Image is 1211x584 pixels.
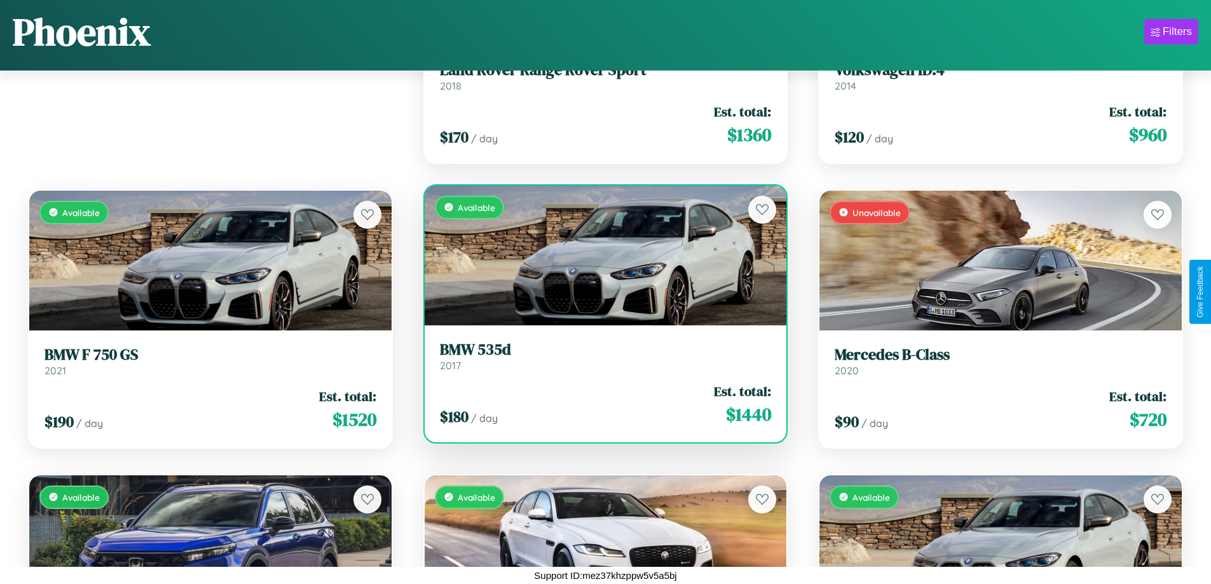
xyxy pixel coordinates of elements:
[319,387,376,405] span: Est. total:
[440,341,772,372] a: BMW 535d2017
[471,132,498,145] span: / day
[440,126,469,147] span: $ 170
[76,417,103,430] span: / day
[714,382,771,400] span: Est. total:
[861,417,888,430] span: / day
[727,122,771,147] span: $ 1360
[44,346,376,364] h3: BMW F 750 GS
[62,492,100,503] span: Available
[835,61,1167,92] a: Volkswagen ID.42014
[835,364,859,377] span: 2020
[1129,122,1167,147] span: $ 960
[835,61,1167,79] h3: Volkswagen ID.4
[852,207,901,218] span: Unavailable
[1144,19,1198,44] button: Filters
[835,126,864,147] span: $ 120
[471,412,498,424] span: / day
[1109,387,1167,405] span: Est. total:
[726,402,771,427] span: $ 1440
[1130,407,1167,432] span: $ 720
[1196,266,1205,318] div: Give Feedback
[458,492,495,503] span: Available
[44,364,66,377] span: 2021
[835,411,859,432] span: $ 90
[1109,102,1167,121] span: Est. total:
[852,492,890,503] span: Available
[866,132,893,145] span: / day
[62,207,100,218] span: Available
[440,61,772,79] h3: Land Rover Range Rover Sport
[44,411,74,432] span: $ 190
[332,407,376,432] span: $ 1520
[714,102,771,121] span: Est. total:
[440,79,462,92] span: 2018
[458,202,495,213] span: Available
[835,346,1167,364] h3: Mercedes B-Class
[440,406,469,427] span: $ 180
[440,359,461,372] span: 2017
[44,346,376,377] a: BMW F 750 GS2021
[1163,25,1192,38] div: Filters
[440,61,772,92] a: Land Rover Range Rover Sport2018
[440,341,772,359] h3: BMW 535d
[13,6,151,58] h1: Phoenix
[835,79,856,92] span: 2014
[534,567,676,584] p: Support ID: mez37khzppw5v5a5bj
[835,346,1167,377] a: Mercedes B-Class2020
